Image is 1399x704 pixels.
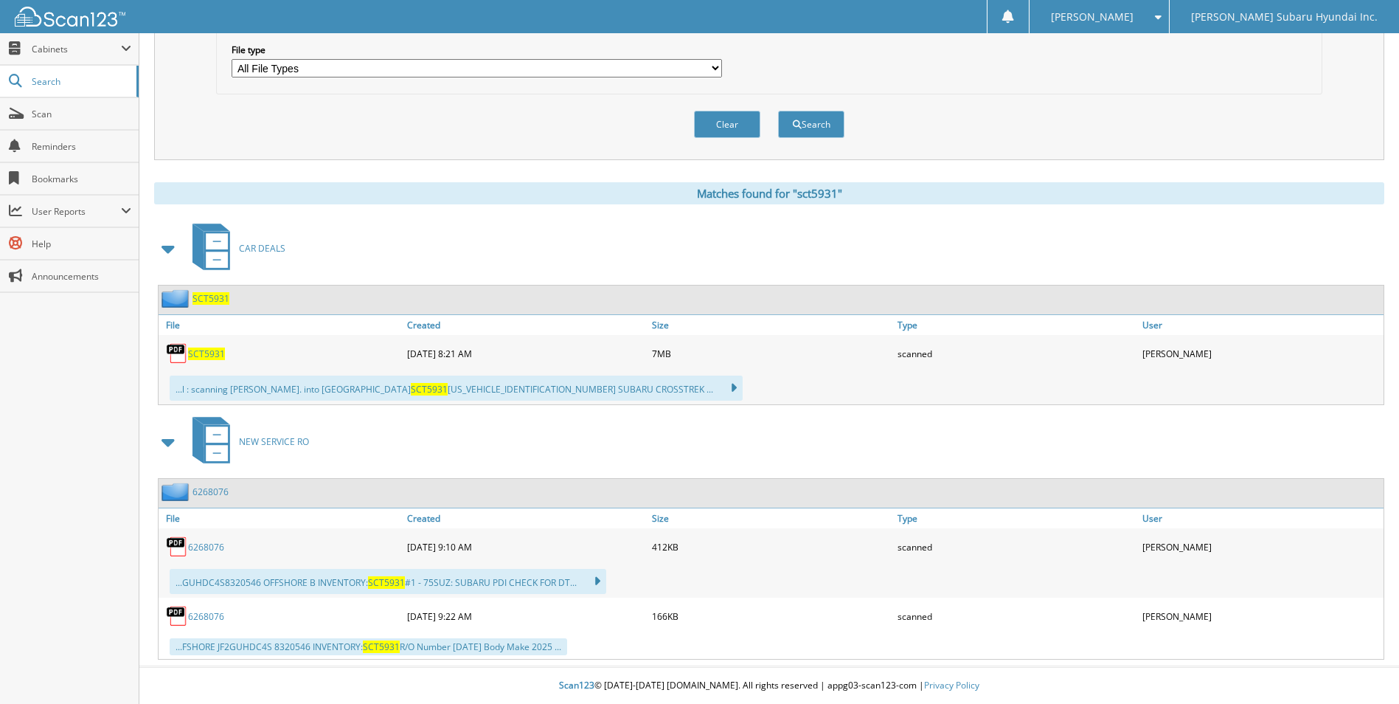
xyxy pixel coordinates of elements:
div: [PERSON_NAME] [1139,601,1384,631]
a: Privacy Policy [924,679,979,691]
label: File type [232,44,722,56]
span: SCT5931 [363,641,400,653]
div: © [DATE]-[DATE] [DOMAIN_NAME]. All rights reserved | appg03-scan123-com | [139,668,1399,704]
span: User Reports [32,205,121,218]
div: scanned [894,601,1139,631]
div: [PERSON_NAME] [1139,532,1384,562]
div: [DATE] 9:22 AM [403,601,648,631]
span: [PERSON_NAME] Subaru Hyundai Inc. [1191,13,1378,21]
img: PDF.png [166,342,188,365]
a: SCT5931 [188,348,225,360]
iframe: Chat Widget [1325,633,1399,704]
div: [DATE] 9:10 AM [403,532,648,562]
a: Size [648,508,893,528]
span: [PERSON_NAME] [1051,13,1134,21]
span: Bookmarks [32,173,131,185]
div: [DATE] 8:21 AM [403,339,648,368]
img: folder2.png [162,289,192,308]
a: Size [648,315,893,335]
img: PDF.png [166,536,188,558]
span: Announcements [32,270,131,283]
img: folder2.png [162,483,192,501]
a: User [1139,508,1384,528]
button: Search [778,111,844,138]
div: Matches found for "sct5931" [154,182,1384,204]
img: scan123-logo-white.svg [15,7,125,27]
span: Scan123 [559,679,594,691]
div: ...GUHDC4S8320546 OFFSHORE B INVENTORY: #1 - 75SUZ: SUBARU PDI CHECK FOR DT... [170,569,606,594]
span: SCT5931 [411,383,448,396]
a: Type [894,315,1139,335]
a: CAR DEALS [184,219,285,277]
a: SCT5931 [192,292,229,305]
div: ...l : scanning [PERSON_NAME]. into [GEOGRAPHIC_DATA] [US_VEHICLE_IDENTIFICATION_NUMBER] SUBARU C... [170,376,743,401]
div: [PERSON_NAME] [1139,339,1384,368]
div: ...FSHORE JF2GUHDC4S 8320546 INVENTORY: R/O Number [DATE] Body Make 2025 ... [170,638,567,655]
div: 166KB [648,601,893,631]
span: Help [32,238,131,250]
a: Type [894,508,1139,528]
a: User [1139,315,1384,335]
a: File [159,508,403,528]
a: 6268076 [188,610,224,623]
div: scanned [894,532,1139,562]
a: Created [403,315,648,335]
button: Clear [694,111,760,138]
div: 412KB [648,532,893,562]
a: Created [403,508,648,528]
span: CAR DEALS [239,242,285,255]
span: NEW SERVICE RO [239,435,309,448]
div: scanned [894,339,1139,368]
span: Scan [32,108,131,120]
img: PDF.png [166,605,188,627]
span: Search [32,75,129,88]
span: SCT5931 [368,576,405,589]
a: 6268076 [192,486,229,498]
span: Reminders [32,140,131,153]
span: Cabinets [32,43,121,55]
a: NEW SERVICE RO [184,413,309,471]
a: File [159,315,403,335]
a: 6268076 [188,541,224,553]
div: 7MB [648,339,893,368]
